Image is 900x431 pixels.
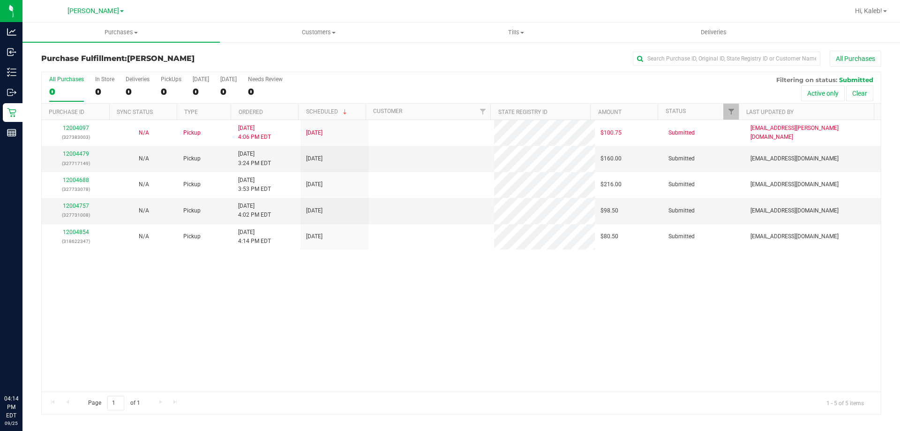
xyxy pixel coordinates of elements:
p: (327731008) [47,211,104,219]
span: Submitted [668,154,695,163]
span: Submitted [839,76,873,83]
input: Search Purchase ID, Original ID, State Registry ID or Customer Name... [633,52,820,66]
div: All Purchases [49,76,84,83]
div: 0 [95,86,114,97]
p: (318622347) [47,237,104,246]
span: Pickup [183,180,201,189]
button: N/A [139,232,149,241]
button: Clear [846,85,873,101]
a: Scheduled [306,108,349,115]
a: State Registry ID [498,109,547,115]
button: All Purchases [830,51,881,67]
input: 1 [107,396,124,410]
span: Filtering on status: [776,76,837,83]
a: Ordered [239,109,263,115]
span: Submitted [668,180,695,189]
a: Type [184,109,198,115]
span: [PERSON_NAME] [127,54,195,63]
span: Not Applicable [139,155,149,162]
div: 0 [161,86,181,97]
span: [DATE] [306,180,322,189]
span: $100.75 [600,129,622,137]
a: Customers [220,23,417,42]
a: 12004688 [63,177,89,183]
inline-svg: Analytics [7,27,16,37]
a: Purchases [22,23,220,42]
div: In Store [95,76,114,83]
inline-svg: Inventory [7,68,16,77]
button: N/A [139,180,149,189]
p: 04:14 PM EDT [4,394,18,420]
span: [DATE] 4:14 PM EDT [238,228,271,246]
a: Customer [373,108,402,114]
a: Status [666,108,686,114]
span: Not Applicable [139,129,149,136]
div: 0 [220,86,237,97]
span: Pickup [183,206,201,215]
h3: Purchase Fulfillment: [41,54,321,63]
span: [DATE] 3:53 PM EDT [238,176,271,194]
span: $80.50 [600,232,618,241]
button: N/A [139,129,149,137]
span: [PERSON_NAME] [67,7,119,15]
a: Tills [417,23,615,42]
a: 12004097 [63,125,89,131]
span: Purchases [22,28,220,37]
div: [DATE] [193,76,209,83]
span: Pickup [183,154,201,163]
p: (327383003) [47,133,104,142]
span: Submitted [668,206,695,215]
div: Needs Review [248,76,283,83]
span: [EMAIL_ADDRESS][DOMAIN_NAME] [750,206,839,215]
div: 0 [49,86,84,97]
inline-svg: Outbound [7,88,16,97]
div: PickUps [161,76,181,83]
span: Hi, Kaleb! [855,7,882,15]
span: Submitted [668,129,695,137]
a: Filter [723,104,739,120]
span: [DATE] 3:24 PM EDT [238,150,271,167]
span: Submitted [668,232,695,241]
span: [EMAIL_ADDRESS][PERSON_NAME][DOMAIN_NAME] [750,124,875,142]
span: [DATE] [306,154,322,163]
span: [EMAIL_ADDRESS][DOMAIN_NAME] [750,154,839,163]
div: 0 [248,86,283,97]
a: 12004854 [63,229,89,235]
a: Amount [598,109,622,115]
div: [DATE] [220,76,237,83]
div: Deliveries [126,76,150,83]
span: 1 - 5 of 5 items [819,396,871,410]
p: 09/25 [4,420,18,427]
span: [DATE] 4:02 PM EDT [238,202,271,219]
span: [DATE] [306,206,322,215]
span: $98.50 [600,206,618,215]
iframe: Resource center [9,356,37,384]
a: 12004479 [63,151,89,157]
span: Not Applicable [139,207,149,214]
span: [EMAIL_ADDRESS][DOMAIN_NAME] [750,232,839,241]
inline-svg: Inbound [7,47,16,57]
button: N/A [139,206,149,215]
span: [DATE] [306,129,322,137]
button: Active only [801,85,845,101]
p: (327717149) [47,159,104,168]
span: Customers [220,28,417,37]
span: Deliveries [688,28,739,37]
a: 12004757 [63,203,89,209]
a: Deliveries [615,23,812,42]
a: Sync Status [117,109,153,115]
a: Filter [475,104,490,120]
a: Purchase ID [49,109,84,115]
span: $160.00 [600,154,622,163]
span: Tills [418,28,614,37]
div: 0 [126,86,150,97]
a: Last Updated By [746,109,794,115]
inline-svg: Reports [7,128,16,137]
span: Page of 1 [80,396,148,410]
span: Pickup [183,129,201,137]
button: N/A [139,154,149,163]
span: [DATE] [306,232,322,241]
span: [EMAIL_ADDRESS][DOMAIN_NAME] [750,180,839,189]
span: [DATE] 4:06 PM EDT [238,124,271,142]
span: Pickup [183,232,201,241]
